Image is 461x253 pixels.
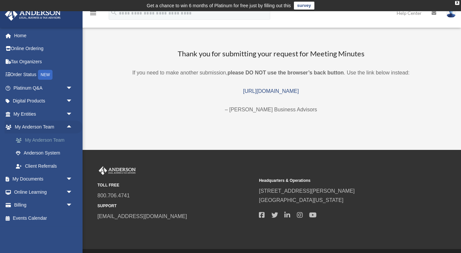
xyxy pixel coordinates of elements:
[97,203,254,210] small: SUPPORT
[5,211,83,225] a: Events Calendar
[5,107,83,121] a: My Entitiesarrow_drop_down
[66,81,79,95] span: arrow_drop_down
[294,2,314,10] a: survey
[66,95,79,108] span: arrow_drop_down
[97,193,130,198] a: 800.706.4741
[5,199,83,212] a: Billingarrow_drop_down
[5,42,83,55] a: Online Ordering
[66,173,79,186] span: arrow_drop_down
[89,68,453,77] p: If you need to make another submission, . Use the link below instead:
[5,173,83,186] a: My Documentsarrow_drop_down
[66,199,79,212] span: arrow_drop_down
[455,1,459,5] div: close
[66,121,79,134] span: arrow_drop_up
[9,147,83,160] a: Anderson System
[9,159,83,173] a: Client Referrals
[5,29,83,42] a: Home
[89,12,97,17] a: menu
[5,68,83,82] a: Order StatusNEW
[97,213,187,219] a: [EMAIL_ADDRESS][DOMAIN_NAME]
[5,185,83,199] a: Online Learningarrow_drop_down
[89,105,453,114] p: – [PERSON_NAME] Business Advisors
[89,49,453,59] h3: Thank you for submitting your request for Meeting Minutes
[259,188,355,194] a: [STREET_ADDRESS][PERSON_NAME]
[110,9,118,16] i: search
[66,107,79,121] span: arrow_drop_down
[3,8,63,21] img: Anderson Advisors Platinum Portal
[5,121,83,134] a: My Anderson Teamarrow_drop_up
[97,182,254,189] small: TOLL FREE
[66,185,79,199] span: arrow_drop_down
[259,177,416,184] small: Headquarters & Operations
[5,81,83,95] a: Platinum Q&Aarrow_drop_down
[89,9,97,17] i: menu
[38,70,53,80] div: NEW
[243,88,299,94] a: [URL][DOMAIN_NAME]
[9,133,83,147] a: My Anderson Team
[147,2,291,10] div: Get a chance to win 6 months of Platinum for free just by filling out this
[259,197,343,203] a: [GEOGRAPHIC_DATA][US_STATE]
[446,8,456,18] img: User Pic
[5,95,83,108] a: Digital Productsarrow_drop_down
[228,70,344,75] b: please DO NOT use the browser’s back button
[5,55,83,68] a: Tax Organizers
[97,166,137,175] img: Anderson Advisors Platinum Portal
